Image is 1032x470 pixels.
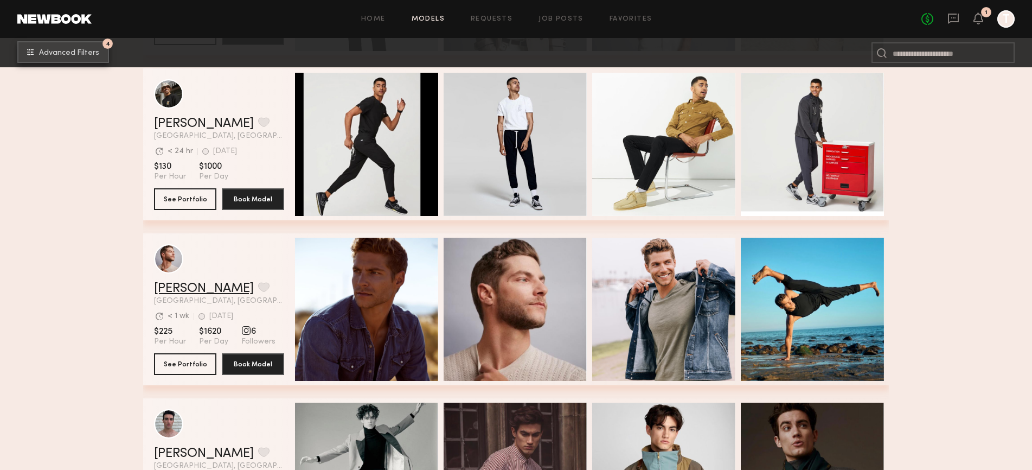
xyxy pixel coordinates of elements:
span: $1620 [199,326,228,337]
span: [GEOGRAPHIC_DATA], [GEOGRAPHIC_DATA] [154,132,284,140]
div: [DATE] [209,313,233,320]
button: See Portfolio [154,188,216,210]
button: Book Model [222,188,284,210]
span: Per Day [199,172,228,182]
a: [PERSON_NAME] [154,447,254,460]
div: [DATE] [213,148,237,155]
span: 6 [241,326,275,337]
a: Favorites [610,16,652,23]
div: 1 [985,10,988,16]
span: Followers [241,337,275,347]
a: Job Posts [539,16,584,23]
div: < 1 wk [168,313,189,320]
span: $1000 [199,161,228,172]
a: Models [412,16,445,23]
span: Per Hour [154,337,186,347]
button: See Portfolio [154,353,216,375]
a: Requests [471,16,512,23]
button: Book Model [222,353,284,375]
a: [PERSON_NAME] [154,282,254,295]
span: $130 [154,161,186,172]
a: Home [361,16,386,23]
a: [PERSON_NAME] [154,117,254,130]
span: $225 [154,326,186,337]
span: Per Day [199,337,228,347]
span: [GEOGRAPHIC_DATA], [GEOGRAPHIC_DATA] [154,462,284,470]
span: Per Hour [154,172,186,182]
div: < 24 hr [168,148,193,155]
button: 4Advanced Filters [17,41,109,63]
span: 4 [106,41,110,46]
span: [GEOGRAPHIC_DATA], [GEOGRAPHIC_DATA] [154,297,284,305]
a: T [997,10,1015,28]
span: Advanced Filters [39,49,99,57]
